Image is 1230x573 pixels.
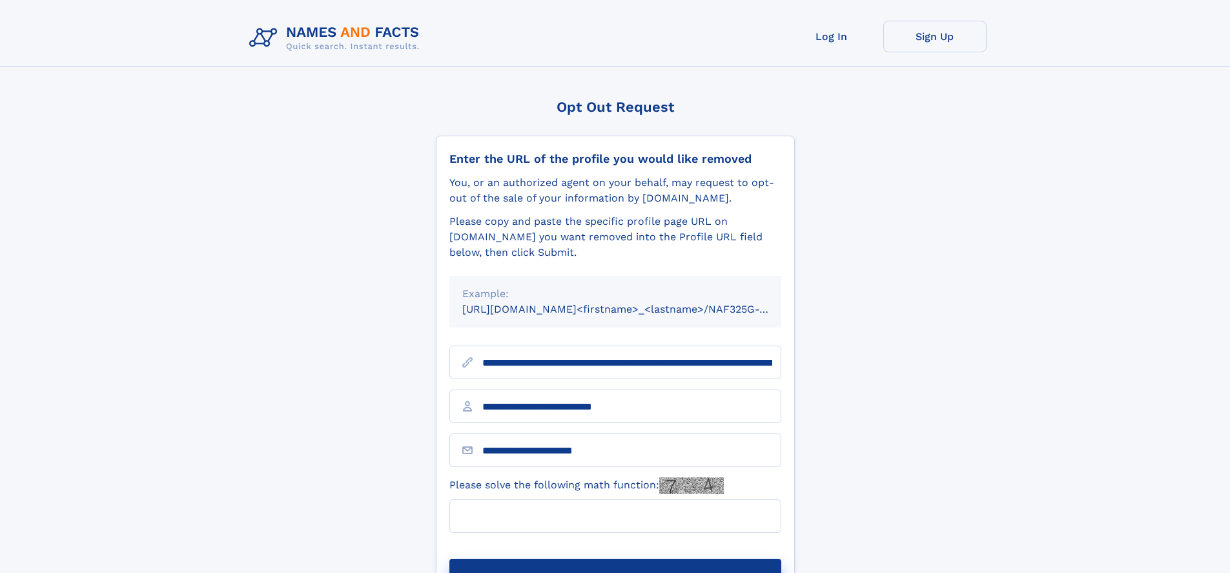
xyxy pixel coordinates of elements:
div: Opt Out Request [436,99,795,115]
label: Please solve the following math function: [449,477,724,494]
div: You, or an authorized agent on your behalf, may request to opt-out of the sale of your informatio... [449,175,781,206]
a: Sign Up [883,21,987,52]
div: Example: [462,286,768,302]
div: Enter the URL of the profile you would like removed [449,152,781,166]
small: [URL][DOMAIN_NAME]<firstname>_<lastname>/NAF325G-xxxxxxxx [462,303,806,315]
div: Please copy and paste the specific profile page URL on [DOMAIN_NAME] you want removed into the Pr... [449,214,781,260]
a: Log In [780,21,883,52]
img: Logo Names and Facts [244,21,430,56]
